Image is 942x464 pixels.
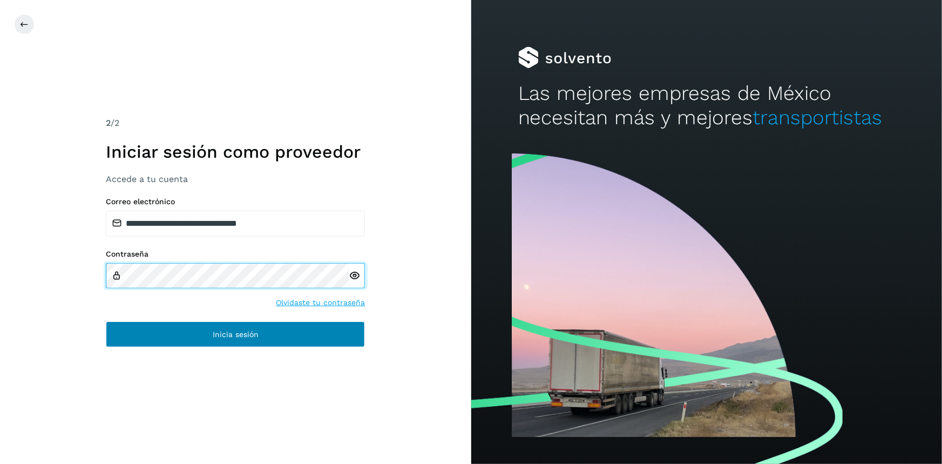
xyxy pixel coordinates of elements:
span: 2 [106,118,111,128]
div: /2 [106,117,365,130]
h2: Las mejores empresas de México necesitan más y mejores [518,82,895,130]
h3: Accede a tu cuenta [106,174,365,184]
label: Correo electrónico [106,197,365,206]
h1: Iniciar sesión como proveedor [106,142,365,162]
span: transportistas [753,106,883,129]
label: Contraseña [106,250,365,259]
a: Olvidaste tu contraseña [276,297,365,308]
button: Inicia sesión [106,321,365,347]
span: Inicia sesión [213,331,259,338]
